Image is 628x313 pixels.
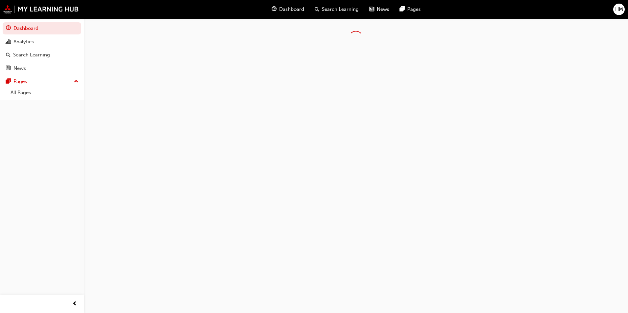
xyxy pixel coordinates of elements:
a: pages-iconPages [394,3,426,16]
button: HM [613,4,625,15]
a: guage-iconDashboard [266,3,309,16]
a: Dashboard [3,22,81,34]
a: News [3,62,81,74]
span: search-icon [6,52,11,58]
button: Pages [3,75,81,88]
span: pages-icon [6,79,11,85]
div: Pages [13,78,27,85]
span: Dashboard [279,6,304,13]
div: News [13,65,26,72]
a: news-iconNews [364,3,394,16]
span: Pages [407,6,421,13]
span: pages-icon [400,5,405,13]
a: Analytics [3,36,81,48]
img: mmal [3,5,79,13]
span: news-icon [6,66,11,72]
span: News [377,6,389,13]
a: All Pages [8,88,81,98]
span: search-icon [315,5,319,13]
a: search-iconSearch Learning [309,3,364,16]
span: Search Learning [322,6,359,13]
span: guage-icon [272,5,277,13]
button: DashboardAnalyticsSearch LearningNews [3,21,81,75]
a: Search Learning [3,49,81,61]
span: HM [615,6,623,13]
span: up-icon [74,77,78,86]
span: prev-icon [72,300,77,308]
div: Search Learning [13,51,50,59]
div: Analytics [13,38,34,46]
span: news-icon [369,5,374,13]
span: chart-icon [6,39,11,45]
span: guage-icon [6,26,11,31]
